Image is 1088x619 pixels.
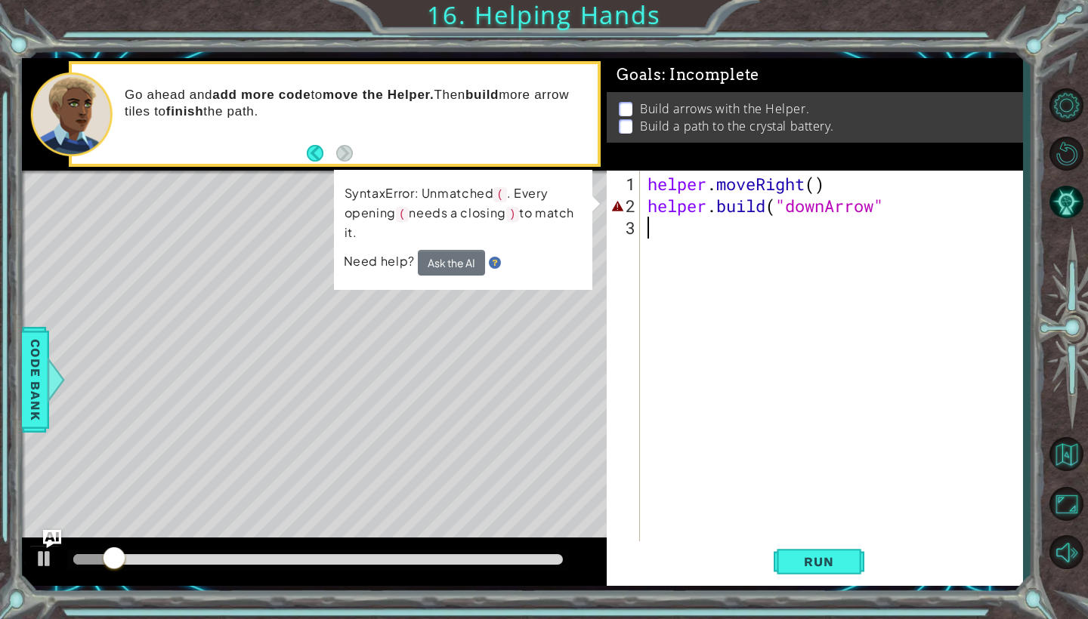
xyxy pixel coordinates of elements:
span: Run [789,554,848,569]
div: 2 [610,195,640,217]
span: Goals [617,66,759,85]
code: ( [396,207,409,222]
strong: move the Helper. [323,88,434,102]
div: 3 [610,217,640,239]
button: Mute [1044,530,1088,574]
strong: add more code [212,88,311,102]
button: Back [307,145,336,162]
code: ) [506,207,519,222]
code: ( [493,187,506,202]
p: Go ahead and to Then more arrow tiles to the path. [125,87,587,120]
button: Shift+Enter: Run current code. [774,541,864,583]
button: Ask AI [43,530,61,548]
img: Hint [489,257,501,269]
div: 1 [610,173,640,195]
button: ⌘ + P: Play [29,545,60,576]
strong: build [465,88,499,102]
button: Level Options [1044,83,1088,127]
button: Ask the AI [418,250,485,276]
button: Back to Map [1044,432,1088,476]
button: Restart Level [1044,131,1088,175]
p: Build arrows with the Helper. [640,100,809,117]
span: Need help? [344,254,418,269]
span: : Incomplete [662,66,759,84]
a: Back to Map [1044,430,1088,479]
span: Code Bank [23,334,48,426]
button: AI Hint [1044,180,1088,223]
button: Next [336,145,353,162]
button: Maximize Browser [1044,482,1088,525]
strong: finish [166,104,204,119]
p: Build a path to the crystal battery. [640,118,834,134]
p: SyntaxError: Unmatched . Every opening needs a closing to match it. [345,184,582,242]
